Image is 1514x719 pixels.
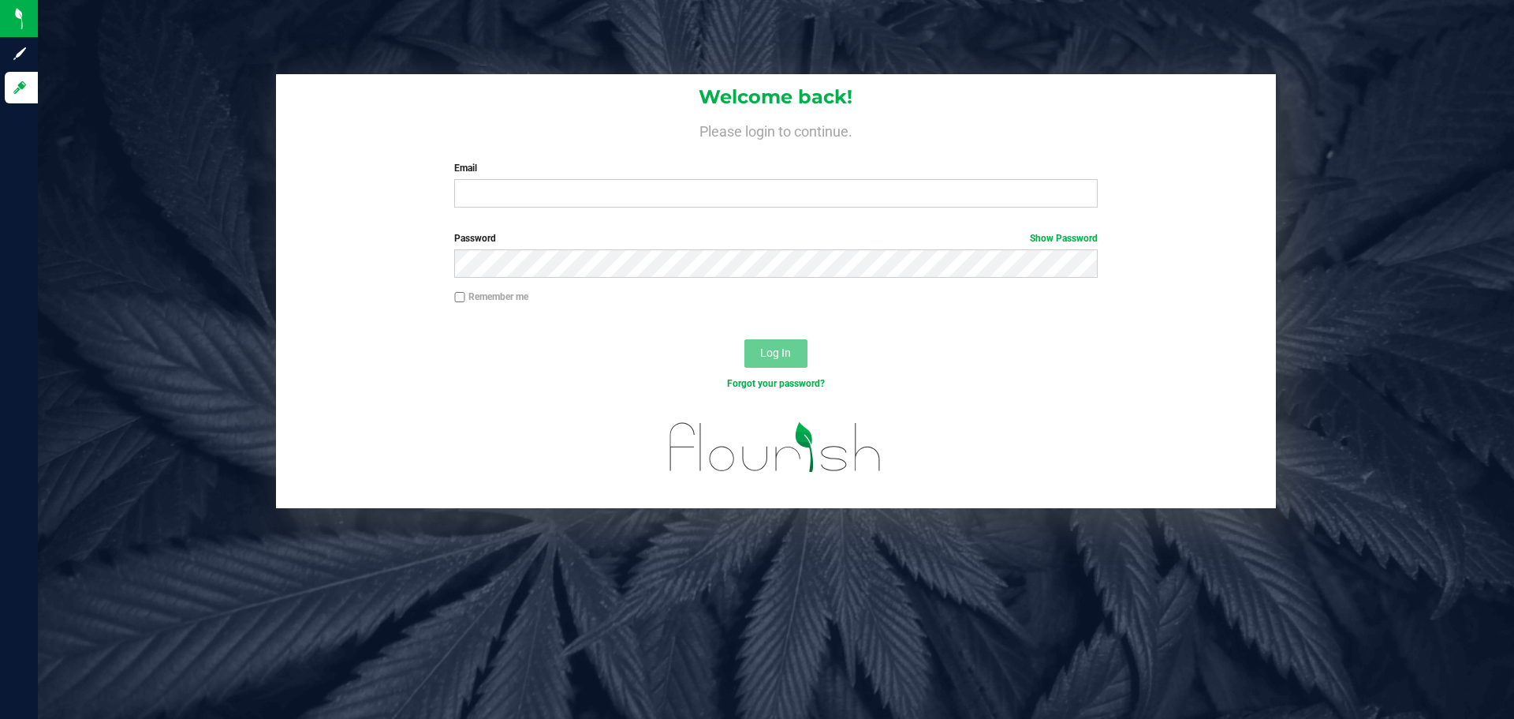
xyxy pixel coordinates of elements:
[454,161,1097,175] label: Email
[651,407,901,488] img: flourish_logo.svg
[744,339,807,368] button: Log In
[454,290,528,304] label: Remember me
[727,378,825,389] a: Forgot your password?
[276,120,1276,139] h4: Please login to continue.
[1030,233,1098,244] a: Show Password
[454,233,496,244] span: Password
[760,346,791,359] span: Log In
[12,80,28,95] inline-svg: Log in
[454,292,465,303] input: Remember me
[276,87,1276,107] h1: Welcome back!
[12,46,28,62] inline-svg: Sign up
